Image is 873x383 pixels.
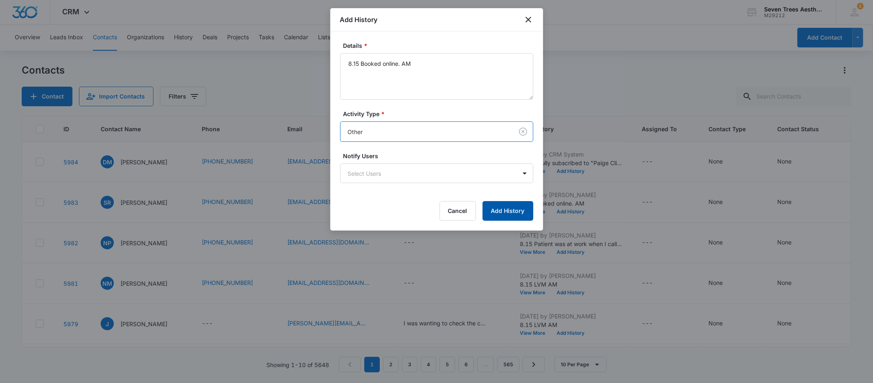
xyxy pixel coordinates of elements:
button: Cancel [440,201,476,221]
label: Details [343,41,537,50]
button: close [523,15,533,25]
button: Clear [517,125,530,138]
h1: Add History [340,15,378,25]
label: Activity Type [343,110,537,118]
label: Notify Users [343,152,537,160]
button: Add History [483,201,533,221]
textarea: 8.15 Booked online. AM [340,53,533,100]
